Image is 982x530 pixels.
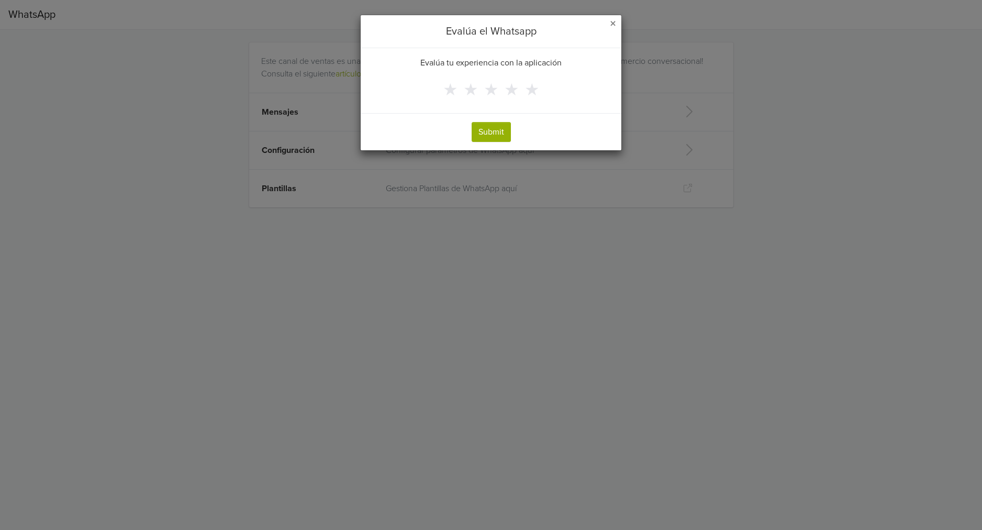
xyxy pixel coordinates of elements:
[463,80,478,100] span: ★
[504,80,519,100] span: ★
[472,122,511,142] button: Submit
[446,24,537,39] h5: Evalúa el Whatsapp
[420,57,562,69] p: Evalúa tu experiencia con la aplicación
[484,80,499,100] span: ★
[610,16,616,31] span: ×
[610,18,616,30] button: Close
[525,80,540,100] span: ★
[443,80,458,100] span: ★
